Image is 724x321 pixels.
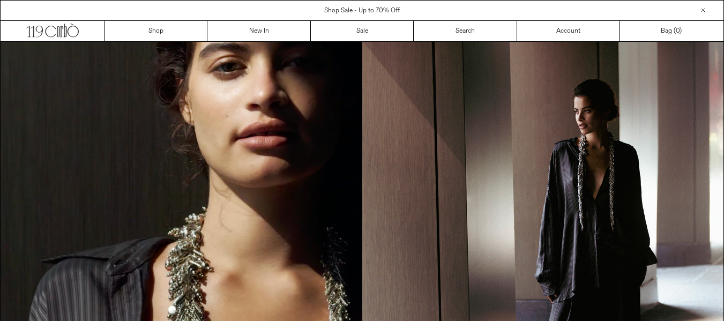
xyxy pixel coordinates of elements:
[414,21,517,41] a: Search
[620,21,723,41] a: Bag ()
[517,21,620,41] a: Account
[105,21,207,41] a: Shop
[207,21,310,41] a: New In
[311,21,414,41] a: Sale
[676,27,680,35] span: 0
[676,26,682,36] span: )
[324,6,400,15] a: Shop Sale - Up to 70% Off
